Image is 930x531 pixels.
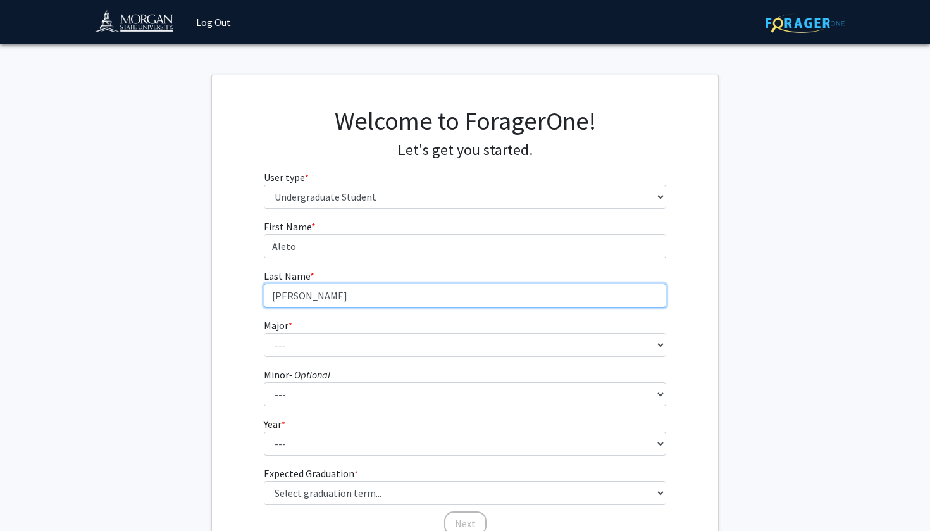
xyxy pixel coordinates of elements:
label: Minor [264,367,330,382]
img: ForagerOne Logo [766,13,845,33]
label: Year [264,416,285,432]
h1: Welcome to ForagerOne! [264,106,667,136]
label: User type [264,170,309,185]
i: - Optional [289,368,330,381]
img: Morgan State University Logo [95,9,185,38]
h4: Let's get you started. [264,141,667,159]
iframe: Chat [9,474,54,522]
span: Last Name [264,270,310,282]
label: Expected Graduation [264,466,358,481]
label: Major [264,318,292,333]
span: First Name [264,220,311,233]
